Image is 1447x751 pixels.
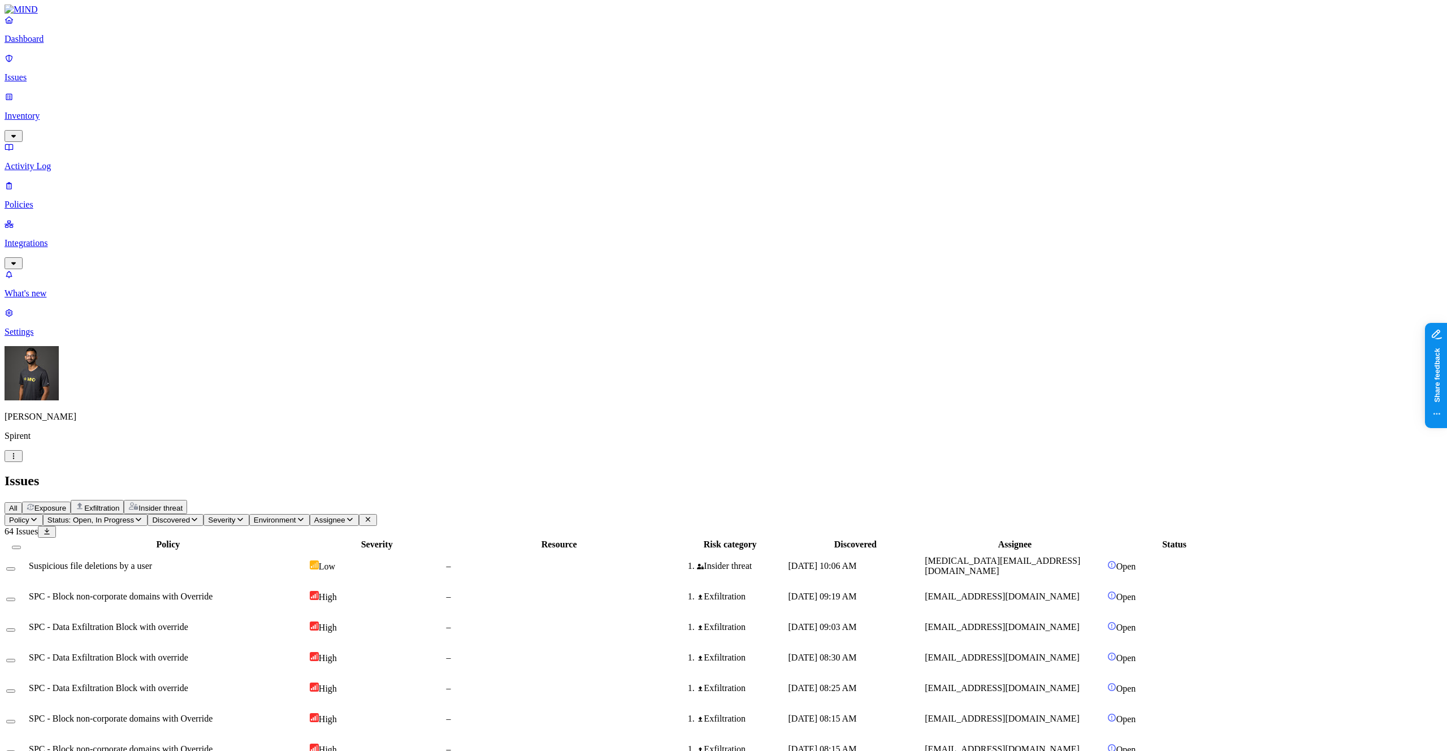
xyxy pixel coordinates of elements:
[789,592,857,601] span: [DATE] 09:19 AM
[5,308,1442,337] a: Settings
[29,683,188,693] span: SPC - Data Exfiltration Block with override
[5,72,1442,83] p: Issues
[5,238,1442,248] p: Integrations
[1116,592,1136,602] span: Open
[446,683,450,693] span: –
[1116,684,1136,693] span: Open
[254,516,296,524] span: Environment
[1116,714,1136,724] span: Open
[1116,653,1136,663] span: Open
[925,683,1080,693] span: [EMAIL_ADDRESS][DOMAIN_NAME]
[319,684,337,693] span: High
[1107,539,1242,550] div: Status
[138,504,183,512] span: Insider threat
[925,556,1080,576] span: [MEDICAL_DATA][EMAIL_ADDRESS][DOMAIN_NAME]
[29,539,307,550] div: Policy
[9,504,18,512] span: All
[319,714,337,724] span: High
[6,598,15,601] button: Select row
[5,142,1442,171] a: Activity Log
[789,653,857,662] span: [DATE] 08:30 AM
[925,714,1080,723] span: [EMAIL_ADDRESS][DOMAIN_NAME]
[5,526,38,536] span: 64 Issues
[446,653,450,662] span: –
[5,161,1442,171] p: Activity Log
[1107,713,1116,722] img: status-open
[925,592,1080,601] span: [EMAIL_ADDRESS][DOMAIN_NAME]
[5,327,1442,337] p: Settings
[5,269,1442,299] a: What's new
[310,560,319,569] img: severity-low
[29,561,152,571] span: Suspicious file deletions by a user
[446,592,450,601] span: –
[310,713,319,722] img: severity-high
[1107,621,1116,631] img: status-open
[674,539,786,550] div: Risk category
[310,683,319,692] img: severity-high
[310,591,319,600] img: severity-high
[925,539,1105,550] div: Assignee
[446,714,450,723] span: –
[789,561,857,571] span: [DATE] 10:06 AM
[6,689,15,693] button: Select row
[9,516,29,524] span: Policy
[5,111,1442,121] p: Inventory
[12,546,21,549] button: Select all
[29,653,188,662] span: SPC - Data Exfiltration Block with override
[5,180,1442,210] a: Policies
[5,200,1442,210] p: Policies
[34,504,66,512] span: Exposure
[6,720,15,723] button: Select row
[319,623,337,632] span: High
[47,516,134,524] span: Status: Open, In Progress
[697,622,786,632] div: Exfiltration
[5,288,1442,299] p: What's new
[1107,652,1116,661] img: status-open
[310,621,319,631] img: severity-high
[152,516,190,524] span: Discovered
[697,592,786,602] div: Exfiltration
[697,561,786,571] div: Insider threat
[1116,623,1136,632] span: Open
[314,516,345,524] span: Assignee
[310,652,319,661] img: severity-high
[5,34,1442,44] p: Dashboard
[697,683,786,693] div: Exfiltration
[319,562,335,571] span: Low
[789,539,923,550] div: Discovered
[5,5,38,15] img: MIND
[319,592,337,602] span: High
[789,622,857,632] span: [DATE] 09:03 AM
[446,539,671,550] div: Resource
[6,567,15,571] button: Select row
[1116,562,1136,571] span: Open
[5,5,1442,15] a: MIND
[208,516,235,524] span: Severity
[789,714,857,723] span: [DATE] 08:15 AM
[446,622,450,632] span: –
[319,653,337,663] span: High
[697,714,786,724] div: Exfiltration
[1107,591,1116,600] img: status-open
[29,622,188,632] span: SPC - Data Exfiltration Block with override
[84,504,119,512] span: Exfiltration
[6,659,15,662] button: Select row
[5,219,1442,267] a: Integrations
[925,653,1080,662] span: [EMAIL_ADDRESS][DOMAIN_NAME]
[5,473,1442,489] h2: Issues
[5,346,59,400] img: Amit Cohen
[925,622,1080,632] span: [EMAIL_ADDRESS][DOMAIN_NAME]
[446,561,450,571] span: –
[5,92,1442,140] a: Inventory
[1107,560,1116,569] img: status-open
[310,539,444,550] div: Severity
[29,592,213,601] span: SPC - Block non-corporate domains with Override
[5,15,1442,44] a: Dashboard
[5,53,1442,83] a: Issues
[697,653,786,663] div: Exfiltration
[1107,683,1116,692] img: status-open
[29,714,213,723] span: SPC - Block non-corporate domains with Override
[5,431,1442,441] p: Spirent
[5,412,1442,422] p: [PERSON_NAME]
